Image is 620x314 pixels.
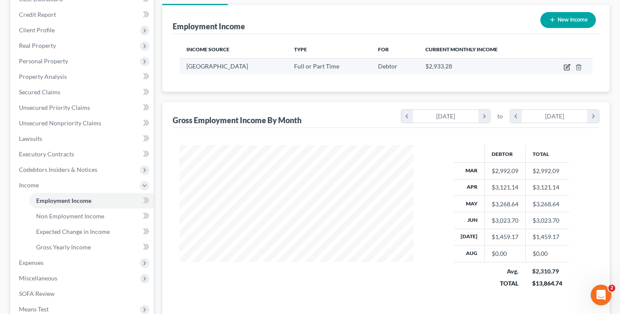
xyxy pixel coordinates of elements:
[12,84,154,100] a: Secured Claims
[19,104,90,111] span: Unsecured Priority Claims
[522,110,588,123] div: [DATE]
[525,246,569,262] td: $0.00
[19,150,74,158] span: Executory Contracts
[492,216,518,225] div: $3,023.70
[454,246,485,262] th: Aug
[525,229,569,245] td: $1,459.17
[36,243,91,251] span: Gross Yearly Income
[12,7,154,22] a: Credit Report
[19,88,60,96] span: Secured Claims
[19,259,43,266] span: Expenses
[19,290,55,297] span: SOFA Review
[510,110,522,123] i: chevron_left
[36,212,104,220] span: Non Employment Income
[29,239,154,255] a: Gross Yearly Income
[19,181,39,189] span: Income
[492,249,518,258] div: $0.00
[19,11,56,18] span: Credit Report
[525,196,569,212] td: $3,268.64
[413,110,479,123] div: [DATE]
[19,57,68,65] span: Personal Property
[19,42,56,49] span: Real Property
[491,267,518,276] div: Avg.
[29,208,154,224] a: Non Employment Income
[587,110,599,123] i: chevron_right
[454,196,485,212] th: May
[294,62,339,70] span: Full or Part Time
[19,166,97,173] span: Codebtors Insiders & Notices
[186,62,248,70] span: [GEOGRAPHIC_DATA]
[12,115,154,131] a: Unsecured Nonpriority Claims
[478,110,490,123] i: chevron_right
[173,115,301,125] div: Gross Employment Income By Month
[492,183,518,192] div: $3,121.14
[492,200,518,208] div: $3,268.64
[525,163,569,179] td: $2,992.09
[532,279,562,288] div: $13,864.74
[29,224,154,239] a: Expected Change in Income
[12,286,154,302] a: SOFA Review
[454,179,485,196] th: Apr
[491,279,518,288] div: TOTAL
[540,12,596,28] button: New Income
[484,145,525,162] th: Debtor
[425,46,498,53] span: Current Monthly Income
[12,100,154,115] a: Unsecured Priority Claims
[525,145,569,162] th: Total
[497,112,503,121] span: to
[425,62,452,70] span: $2,933.28
[19,119,101,127] span: Unsecured Nonpriority Claims
[173,21,245,31] div: Employment Income
[454,163,485,179] th: Mar
[608,285,615,292] span: 2
[294,46,307,53] span: Type
[12,69,154,84] a: Property Analysis
[525,212,569,229] td: $3,023.70
[19,274,57,282] span: Miscellaneous
[36,197,91,204] span: Employment Income
[492,233,518,241] div: $1,459.17
[492,167,518,175] div: $2,992.09
[378,46,389,53] span: For
[19,305,49,313] span: Means Test
[532,267,562,276] div: $2,310.79
[454,229,485,245] th: [DATE]
[401,110,413,123] i: chevron_left
[19,26,55,34] span: Client Profile
[12,131,154,146] a: Lawsuits
[591,285,611,305] iframe: Intercom live chat
[454,212,485,229] th: Jun
[378,62,397,70] span: Debtor
[186,46,229,53] span: Income Source
[36,228,110,235] span: Expected Change in Income
[12,146,154,162] a: Executory Contracts
[29,193,154,208] a: Employment Income
[19,73,67,80] span: Property Analysis
[525,179,569,196] td: $3,121.14
[19,135,42,142] span: Lawsuits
